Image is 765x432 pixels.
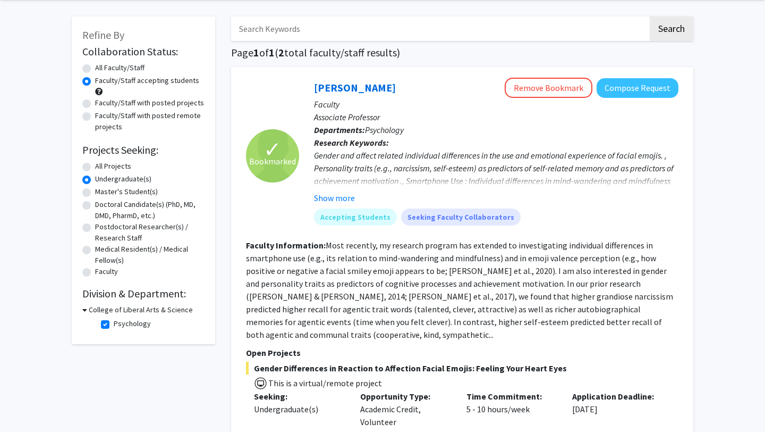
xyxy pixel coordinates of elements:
button: Search [650,16,693,41]
button: Show more [314,192,355,204]
p: Open Projects [246,346,678,359]
span: Gender Differences in Reaction to Affection Facial Emojis: Feeling Your Heart Eyes [246,362,678,375]
p: Associate Professor [314,111,678,123]
span: ✓ [263,144,282,155]
mat-chip: Accepting Students [314,209,397,226]
fg-read-more: Most recently, my research program has extended to investigating individual differences in smartp... [246,240,673,340]
label: Psychology [114,318,151,329]
p: Application Deadline: [572,390,662,403]
h3: College of Liberal Arts & Science [89,304,193,315]
h2: Division & Department: [82,287,205,300]
label: Faculty/Staff with posted remote projects [95,110,205,132]
label: Medical Resident(s) / Medical Fellow(s) [95,244,205,266]
span: 1 [253,46,259,59]
p: Seeking: [254,390,344,403]
label: Master's Student(s) [95,186,158,197]
label: Doctoral Candidate(s) (PhD, MD, DMD, PharmD, etc.) [95,199,205,221]
a: [PERSON_NAME] [314,81,396,94]
b: Research Keywords: [314,137,389,148]
span: Refine By [82,28,124,41]
label: Faculty/Staff accepting students [95,75,199,86]
div: Undergraduate(s) [254,403,344,416]
span: Psychology [365,124,404,135]
div: Academic Credit, Volunteer [352,390,458,428]
div: [DATE] [564,390,670,428]
h2: Collaboration Status: [82,45,205,58]
h1: Page of ( total faculty/staff results) [231,46,693,59]
span: This is a virtual/remote project [267,378,382,388]
label: Postdoctoral Researcher(s) / Research Staff [95,221,205,244]
label: Faculty [95,266,118,277]
button: Compose Request to Lara Jones [597,78,678,98]
span: Bookmarked [249,155,296,168]
h2: Projects Seeking: [82,144,205,156]
label: Undergraduate(s) [95,173,151,185]
span: 2 [278,46,284,59]
p: Opportunity Type: [360,390,450,403]
label: All Faculty/Staff [95,62,144,73]
iframe: Chat [8,384,45,424]
p: Faculty [314,98,678,111]
input: Search Keywords [231,16,648,41]
p: Time Commitment: [466,390,557,403]
b: Faculty Information: [246,240,326,251]
span: 1 [269,46,275,59]
button: Remove Bookmark [505,78,592,98]
b: Departments: [314,124,365,135]
label: Faculty/Staff with posted projects [95,97,204,109]
div: Gender and affect related individual differences in the use and emotional experience of facial em... [314,149,678,226]
mat-chip: Seeking Faculty Collaborators [401,209,521,226]
label: All Projects [95,161,131,172]
div: 5 - 10 hours/week [458,390,565,428]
